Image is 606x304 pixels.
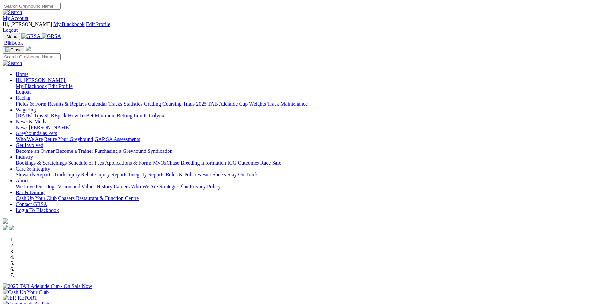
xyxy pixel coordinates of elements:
div: My Account [3,21,603,33]
a: Coursing [162,101,182,107]
a: My Account [3,15,29,21]
a: Integrity Reports [129,172,164,177]
a: MyOzChase [153,160,179,166]
img: logo-grsa-white.png [26,46,31,51]
a: Who We Are [131,184,158,189]
a: Schedule of Fees [68,160,104,166]
div: Greyhounds as Pets [16,136,603,142]
a: Bar & Dining [16,190,45,195]
a: Cash Up Your Club [16,195,57,201]
a: Stay On Track [227,172,258,177]
a: Industry [16,154,33,160]
a: History [97,184,112,189]
img: GRSA [21,33,41,39]
a: News & Media [16,119,48,124]
a: Rules & Policies [166,172,201,177]
a: Become an Owner [16,148,55,154]
a: News [16,125,27,130]
div: Bar & Dining [16,195,603,201]
a: Become a Trainer [56,148,93,154]
a: Chasers Restaurant & Function Centre [58,195,139,201]
a: Fields & Form [16,101,46,107]
a: Tracks [108,101,122,107]
a: GAP SA Assessments [95,136,140,142]
a: ICG Outcomes [227,160,259,166]
a: Racing [16,95,30,101]
a: 2025 TAB Adelaide Cup [196,101,248,107]
a: About [16,178,29,183]
div: News & Media [16,125,603,131]
div: Racing [16,101,603,107]
a: Applications & Forms [105,160,152,166]
img: Search [3,10,22,15]
a: Who We Are [16,136,43,142]
a: BlkBook [3,40,23,46]
a: We Love Our Dogs [16,184,56,189]
img: IER REPORT [3,295,37,301]
a: [PERSON_NAME] [29,125,70,130]
a: Wagering [16,107,36,112]
a: Login To Blackbook [16,207,59,213]
span: Hi, [PERSON_NAME] [3,21,52,27]
img: twitter.svg [9,225,14,230]
a: Careers [114,184,130,189]
a: Home [16,71,28,77]
a: My Blackbook [53,21,85,27]
div: Hi, [PERSON_NAME] [16,83,603,95]
a: Edit Profile [48,83,73,89]
a: [DATE] Tips [16,113,43,118]
input: Search [3,53,61,60]
a: Care & Integrity [16,166,50,172]
a: Bookings & Scratchings [16,160,67,166]
a: Minimum Betting Limits [95,113,147,118]
span: Menu [7,34,17,39]
span: BlkBook [4,40,23,46]
div: Industry [16,160,603,166]
img: Search [3,60,22,66]
a: Trials [183,101,195,107]
a: My Blackbook [16,83,47,89]
a: Vision and Values [58,184,95,189]
img: Close [5,47,22,52]
a: Results & Replays [48,101,87,107]
a: Fact Sheets [202,172,226,177]
div: Care & Integrity [16,172,603,178]
a: Get Involved [16,142,43,148]
span: Hi, [PERSON_NAME] [16,77,65,83]
a: Track Maintenance [267,101,308,107]
a: Grading [144,101,161,107]
a: Race Safe [260,160,281,166]
a: Strategic Plan [159,184,188,189]
img: GRSA [42,33,61,39]
a: Calendar [88,101,107,107]
a: Weights [249,101,266,107]
button: Toggle navigation [3,33,20,40]
a: Privacy Policy [190,184,221,189]
a: Greyhounds as Pets [16,131,57,136]
a: SUREpick [44,113,66,118]
a: Logout [16,89,31,95]
a: Contact GRSA [16,201,47,207]
img: Cash Up Your Club [3,289,49,295]
img: facebook.svg [3,225,8,230]
button: Toggle navigation [3,46,24,53]
a: Purchasing a Greyhound [95,148,146,154]
a: Track Injury Rebate [54,172,96,177]
a: Stewards Reports [16,172,52,177]
div: Wagering [16,113,603,119]
a: How To Bet [68,113,94,118]
a: Statistics [124,101,143,107]
a: Edit Profile [86,21,110,27]
a: Hi, [PERSON_NAME] [16,77,66,83]
a: Injury Reports [97,172,127,177]
div: Get Involved [16,148,603,154]
img: logo-grsa-white.png [3,218,8,224]
a: Isolynx [149,113,164,118]
a: Retire Your Greyhound [44,136,93,142]
input: Search [3,3,61,10]
a: Syndication [148,148,172,154]
a: Logout [3,27,18,33]
div: About [16,184,603,190]
img: 2025 TAB Adelaide Cup - On Sale Now [3,283,92,289]
a: Breeding Information [181,160,226,166]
